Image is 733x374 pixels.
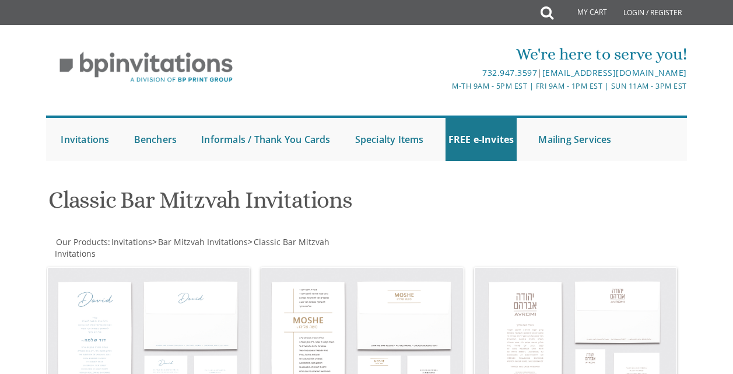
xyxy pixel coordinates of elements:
a: 732.947.3597 [482,67,537,78]
a: Specialty Items [352,118,427,161]
div: : [46,236,366,260]
a: Mailing Services [535,118,614,161]
a: Informals / Thank You Cards [198,118,333,161]
div: We're here to serve you! [260,43,686,66]
span: Invitations [111,236,152,247]
a: Our Products [55,236,108,247]
span: > [152,236,248,247]
a: FREE e-Invites [446,118,517,161]
a: My Cart [552,1,615,25]
a: Benchers [131,118,180,161]
a: Invitations [110,236,152,247]
a: Bar Mitzvah Invitations [157,236,248,247]
div: | [260,66,686,80]
a: [EMAIL_ADDRESS][DOMAIN_NAME] [542,67,687,78]
span: Bar Mitzvah Invitations [158,236,248,247]
a: Invitations [58,118,112,161]
img: BP Invitation Loft [46,43,246,92]
h1: Classic Bar Mitzvah Invitations [48,187,467,222]
a: Classic Bar Mitzvah Invitations [55,236,329,259]
div: M-Th 9am - 5pm EST | Fri 9am - 1pm EST | Sun 11am - 3pm EST [260,80,686,92]
span: > [55,236,329,259]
